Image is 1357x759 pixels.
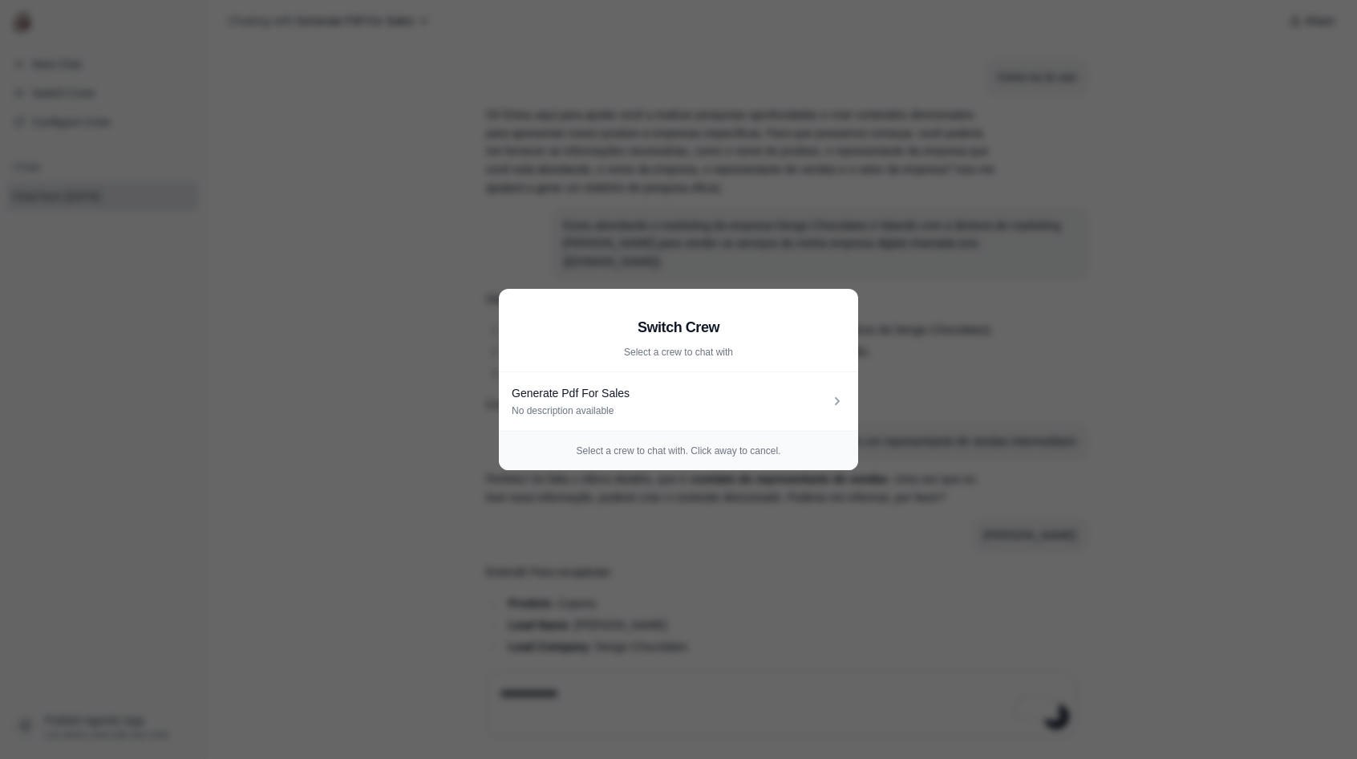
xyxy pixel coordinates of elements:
[512,444,845,457] p: Select a crew to chat with. Click away to cancel.
[512,404,829,417] div: No description available
[499,372,858,431] a: Generate Pdf For Sales No description available
[512,385,829,401] div: Generate Pdf For Sales
[512,346,845,359] p: Select a crew to chat with
[512,316,845,339] h2: Switch Crew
